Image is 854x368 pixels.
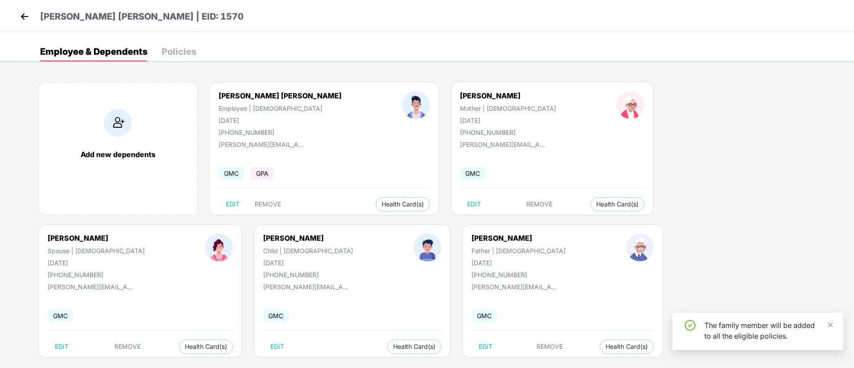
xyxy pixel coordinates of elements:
div: [PHONE_NUMBER] [219,129,342,136]
span: Health Card(s) [382,202,424,206]
span: GMC [472,309,497,322]
button: EDIT [472,340,500,354]
button: EDIT [460,197,488,211]
img: profileImage [617,91,644,119]
button: REMOVE [107,340,148,354]
span: GMC [48,309,73,322]
div: Spouse | [DEMOGRAPHIC_DATA] [48,247,145,255]
span: REMOVE [114,343,141,350]
div: [PERSON_NAME][EMAIL_ADDRESS][PERSON_NAME] [472,283,561,291]
button: Health Card(s) [376,197,430,211]
span: EDIT [55,343,69,350]
button: Health Card(s) [387,340,441,354]
button: REMOVE [519,197,560,211]
span: GPA [251,167,274,180]
div: The family member will be added to all the eligible policies. [704,320,833,341]
button: REMOVE [529,340,570,354]
span: EDIT [270,343,284,350]
button: EDIT [48,340,76,354]
span: EDIT [467,201,481,208]
div: [PERSON_NAME] [472,234,565,243]
div: [PHONE_NUMBER] [460,129,556,136]
img: profileImage [402,91,430,119]
span: EDIT [226,201,240,208]
div: [PERSON_NAME] [460,91,556,100]
div: [DATE] [219,117,342,124]
button: Health Card(s) [590,197,644,211]
div: [DATE] [460,117,556,124]
span: check-circle [685,320,695,331]
span: REMOVE [255,201,281,208]
img: profileImage [626,234,654,261]
span: GMC [460,167,485,180]
div: [PERSON_NAME][EMAIL_ADDRESS][PERSON_NAME] [263,283,352,291]
div: [PERSON_NAME][EMAIL_ADDRESS][PERSON_NAME] [219,141,308,148]
span: GMC [219,167,244,180]
p: [PERSON_NAME] [PERSON_NAME] | EID: 1570 [40,10,244,24]
span: Health Card(s) [596,202,638,206]
img: profileImage [414,234,441,261]
button: Health Card(s) [600,340,654,354]
div: [DATE] [263,259,353,267]
span: GMC [263,309,289,322]
span: Health Card(s) [606,344,648,349]
div: Mother | [DEMOGRAPHIC_DATA] [460,105,556,112]
button: EDIT [263,340,291,354]
button: REMOVE [248,197,288,211]
div: [PHONE_NUMBER] [48,271,145,279]
span: REMOVE [537,343,563,350]
button: Health Card(s) [179,340,233,354]
button: EDIT [219,197,247,211]
span: Health Card(s) [185,344,227,349]
div: [PERSON_NAME] [263,234,353,243]
img: back [18,10,31,23]
div: Employee | [DEMOGRAPHIC_DATA] [219,105,342,112]
span: EDIT [479,343,492,350]
div: Father | [DEMOGRAPHIC_DATA] [472,247,565,255]
div: [PERSON_NAME] [PERSON_NAME] [219,91,342,100]
div: Add new dependents [48,150,188,159]
div: [DATE] [472,259,565,267]
span: REMOVE [526,201,553,208]
div: [DATE] [48,259,145,267]
div: [PERSON_NAME][EMAIL_ADDRESS][PERSON_NAME] [48,283,137,291]
img: profileImage [205,234,233,261]
div: [PERSON_NAME][EMAIL_ADDRESS][PERSON_NAME] [460,141,549,148]
span: close [827,322,834,328]
span: Health Card(s) [393,344,435,349]
div: [PHONE_NUMBER] [263,271,353,279]
div: [PERSON_NAME] [48,234,145,243]
div: [PHONE_NUMBER] [472,271,565,279]
img: addIcon [104,109,132,137]
div: Child | [DEMOGRAPHIC_DATA] [263,247,353,255]
div: Employee & Dependents [40,47,147,56]
div: Policies [162,47,196,56]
